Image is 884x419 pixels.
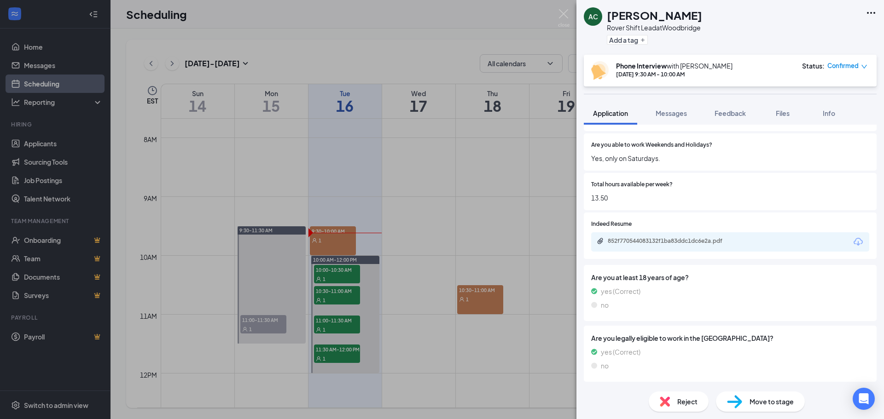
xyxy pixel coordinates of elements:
[607,23,702,32] div: Rover Shift Lead at Woodbridge
[607,7,702,23] h1: [PERSON_NAME]
[591,153,869,163] span: Yes, only on Saturdays.
[601,347,640,357] span: yes (Correct)
[861,63,867,70] span: down
[640,37,646,43] svg: Plus
[597,237,604,245] svg: Paperclip
[677,396,698,407] span: Reject
[823,109,835,117] span: Info
[616,62,667,70] b: Phone Interview
[827,61,859,70] span: Confirmed
[588,12,598,21] div: AC
[616,70,733,78] div: [DATE] 9:30 AM - 10:00 AM
[750,396,794,407] span: Move to stage
[591,333,869,343] span: Are you legally eligible to work in the [GEOGRAPHIC_DATA]?
[601,300,609,310] span: no
[776,109,790,117] span: Files
[591,193,869,203] span: 13.50
[591,141,712,149] span: Are you able to work Weekends and Holidays?
[607,35,648,45] button: PlusAdd a tag
[715,109,746,117] span: Feedback
[802,61,825,70] div: Status :
[853,388,875,410] div: Open Intercom Messenger
[591,220,632,229] span: Indeed Resume
[591,272,869,282] span: Are you at least 18 years of age?
[593,109,628,117] span: Application
[616,61,733,70] div: with [PERSON_NAME]
[601,361,609,371] span: no
[866,7,877,18] svg: Ellipses
[656,109,687,117] span: Messages
[591,180,673,189] span: Total hours available per week?
[601,286,640,296] span: yes (Correct)
[608,237,737,245] div: 852f770544083132f1ba83ddc1dc6e2a.pdf
[853,236,864,247] svg: Download
[597,237,746,246] a: Paperclip852f770544083132f1ba83ddc1dc6e2a.pdf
